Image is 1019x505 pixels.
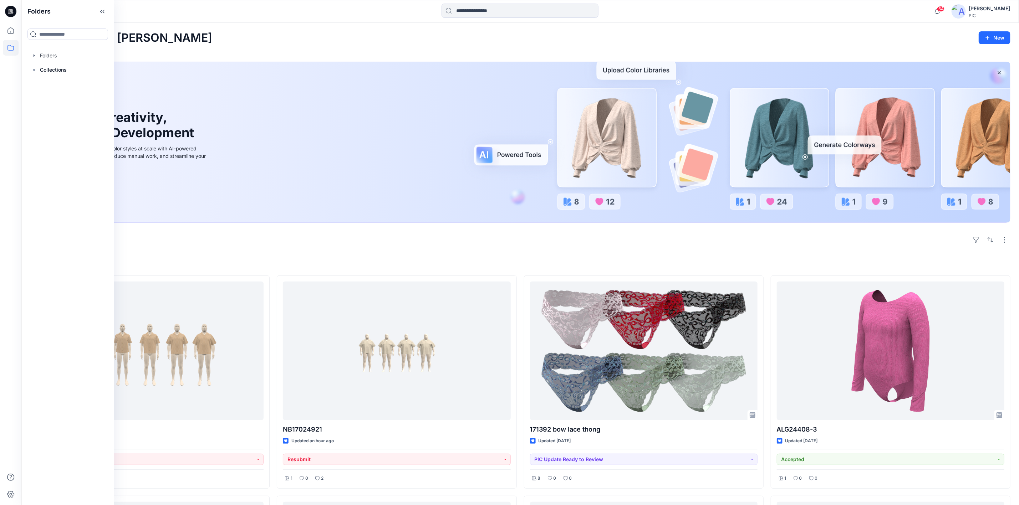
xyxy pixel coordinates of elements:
[530,424,758,434] p: 171392 bow lace thong
[979,31,1010,44] button: New
[969,13,1010,18] div: PIC
[47,145,208,167] div: Explore ideas faster and recolor styles at scale with AI-powered tools that boost creativity, red...
[538,475,541,482] p: 8
[969,4,1010,13] div: [PERSON_NAME]
[47,110,197,140] h1: Unleash Creativity, Speed Up Development
[30,31,212,45] h2: Welcome back, [PERSON_NAME]
[952,4,966,19] img: avatar
[777,424,1004,434] p: ALG24408-3
[283,282,510,420] a: NB17024921
[321,475,323,482] p: 2
[785,437,818,445] p: Updated [DATE]
[777,282,1004,420] a: ALG24408-3
[36,282,264,420] a: NB17024919
[799,475,802,482] p: 0
[554,475,556,482] p: 0
[815,475,818,482] p: 0
[539,437,571,445] p: Updated [DATE]
[569,475,572,482] p: 0
[291,437,334,445] p: Updated an hour ago
[937,6,945,12] span: 54
[40,66,67,74] p: Collections
[47,176,208,190] a: Discover more
[291,475,292,482] p: 1
[305,475,308,482] p: 0
[30,260,1010,268] h4: Styles
[36,424,264,434] p: NB17024919
[785,475,786,482] p: 1
[283,424,510,434] p: NB17024921
[530,282,758,420] a: 171392 bow lace thong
